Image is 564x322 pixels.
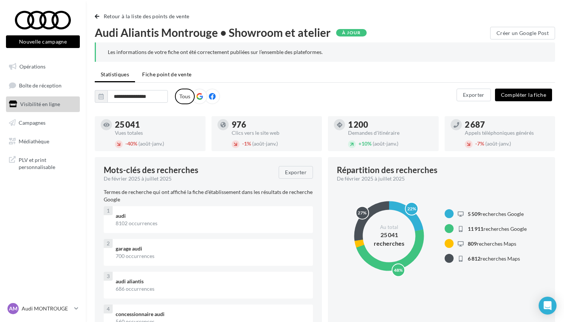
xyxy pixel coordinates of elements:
span: (août-janv.) [373,140,398,147]
span: Médiathèque [19,138,49,144]
a: PLV et print personnalisable [4,152,81,174]
span: PLV et print personnalisable [19,155,77,171]
div: 2 [104,239,113,248]
div: Répartition des recherches [337,166,438,174]
span: Audi Aliantis Montrouge • Showroom et atelier [95,27,330,38]
span: Boîte de réception [19,82,62,88]
span: 11 911 [468,226,483,232]
p: Termes de recherche qui ont affiché la fiche d'établissement dans les résultats de recherche Google [104,188,313,203]
span: - [242,140,244,147]
div: 25 041 [115,121,200,129]
span: Mots-clés des recherches [104,166,198,174]
div: concessionnaire audi [116,310,307,318]
div: De février 2025 à juillet 2025 [104,175,273,182]
button: Exporter [457,89,491,101]
div: Appels téléphoniques générés [465,130,549,136]
span: 809 [468,240,477,247]
span: 6 812 [468,255,480,262]
div: 1 [104,206,113,215]
a: Compléter la fiche [492,91,555,98]
span: 5 509 [468,211,480,217]
span: 10% [358,140,372,147]
div: 4 [104,305,113,313]
div: Clics vers le site web [232,130,316,136]
span: - [125,140,127,147]
div: audi aliantis [116,278,307,285]
span: recherches Maps [468,240,516,247]
a: Campagnes [4,115,81,131]
div: Open Intercom Messenger [539,297,557,315]
span: Campagnes [19,119,46,126]
div: Les informations de votre fiche ont été correctement publiées sur l’ensemble des plateformes. [108,48,543,56]
span: (août-janv.) [485,140,511,147]
span: (août-janv.) [138,140,164,147]
a: Boîte de réception [4,77,81,93]
div: À jour [336,29,367,36]
button: Exporter [279,166,313,179]
div: 700 occurrences [116,252,307,260]
button: Nouvelle campagne [6,35,80,48]
span: Opérations [19,63,46,70]
div: 1 200 [348,121,433,129]
div: audi [116,212,307,220]
button: Retour à la liste des points de vente [95,12,192,21]
span: Retour à la liste des points de vente [104,13,189,19]
span: recherches Google [468,226,527,232]
span: recherches Google [468,211,524,217]
div: Demandes d'itinéraire [348,130,433,136]
span: AM [9,305,18,312]
span: recherches Maps [468,255,520,262]
span: Visibilité en ligne [20,101,60,107]
div: 976 [232,121,316,129]
span: 7% [475,140,484,147]
button: Compléter la fiche [495,89,552,101]
div: 686 occurrences [116,285,307,293]
a: Opérations [4,59,81,74]
span: Fiche point de vente [142,71,191,77]
div: 3 [104,272,113,281]
span: 1% [242,140,251,147]
div: Vues totales [115,130,200,136]
div: garage audi [116,245,307,252]
div: 2 687 [465,121,549,129]
span: + [358,140,361,147]
a: Visibilité en ligne [4,96,81,112]
span: - [475,140,477,147]
label: Tous [175,89,195,104]
span: 40% [125,140,137,147]
div: De février 2025 à juillet 2025 [337,175,540,182]
a: Médiathèque [4,134,81,149]
a: AM Audi MONTROUGE [6,302,80,316]
div: 8102 occurrences [116,220,307,227]
button: Créer un Google Post [490,27,555,39]
p: Audi MONTROUGE [22,305,71,312]
span: (août-janv.) [252,140,278,147]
